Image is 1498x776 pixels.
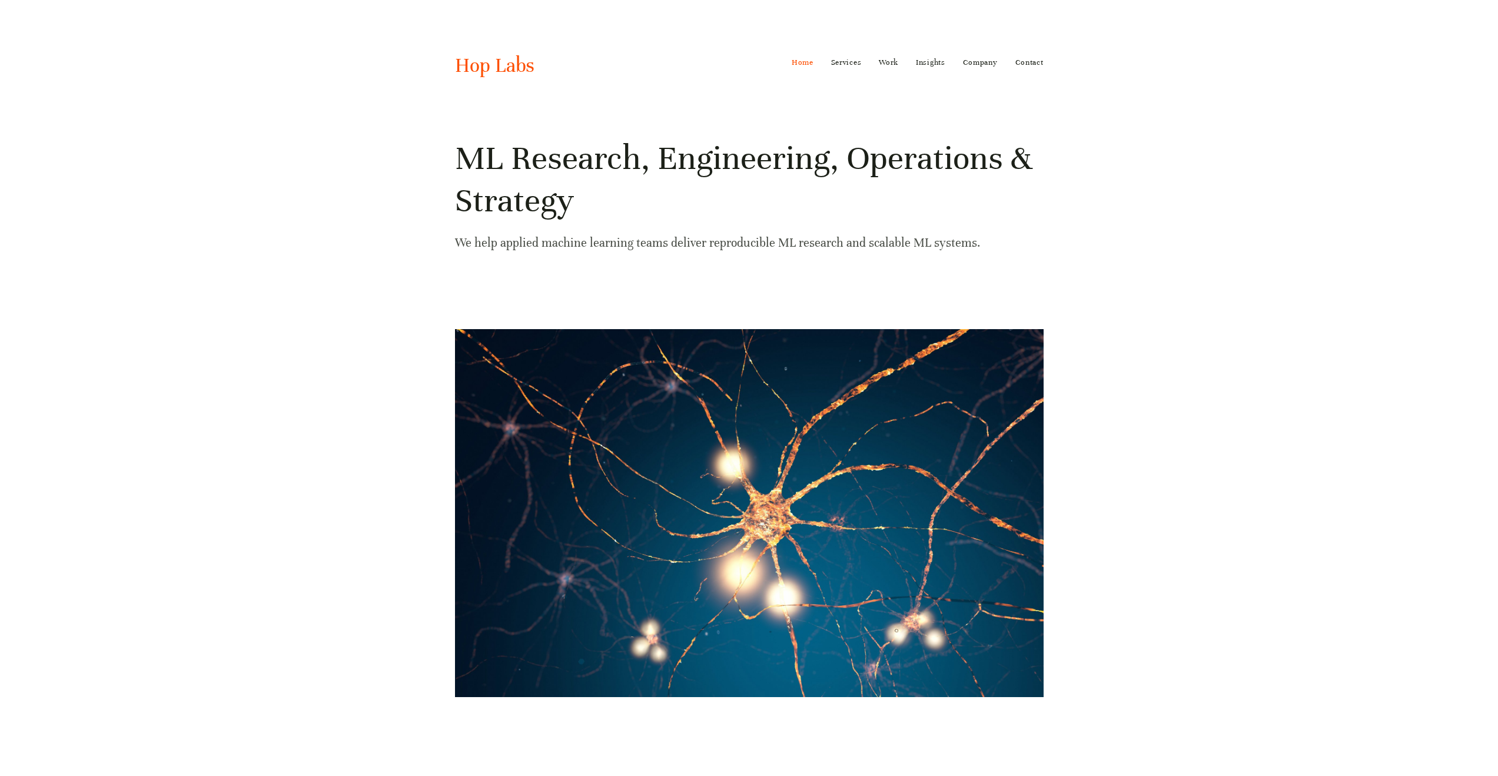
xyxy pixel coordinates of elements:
[879,53,898,72] a: Work
[916,53,945,72] a: Insights
[455,137,1044,222] h1: ML Research, Engineering, Operations & Strategy
[455,53,534,78] a: Hop Labs
[792,53,813,72] a: Home
[831,53,862,72] a: Services
[963,53,998,72] a: Company
[1015,53,1044,72] a: Contact
[455,233,1044,253] p: We help applied machine learning teams deliver reproducible ML research and scalable ML systems.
